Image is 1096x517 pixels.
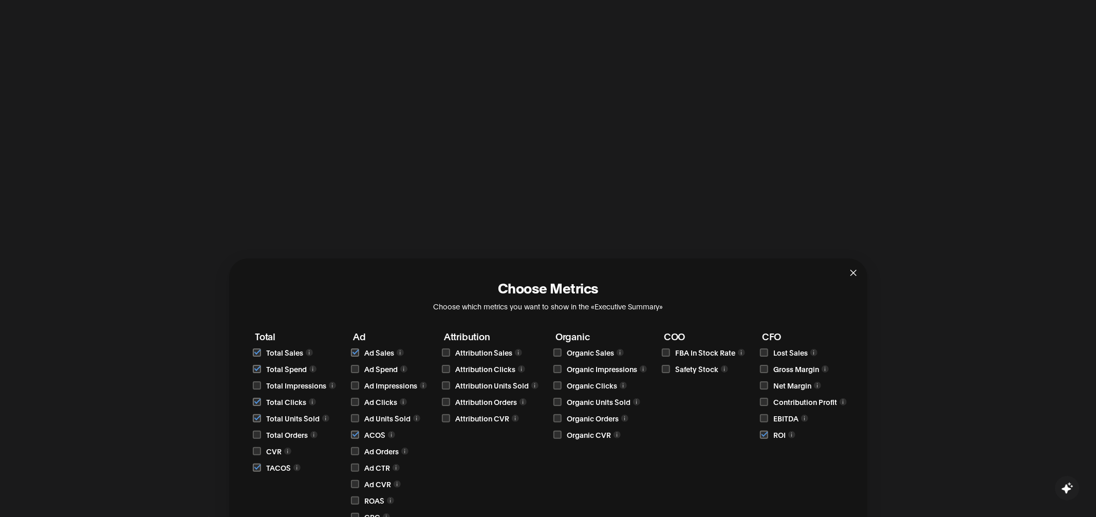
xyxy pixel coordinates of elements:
span: Organic CVR [567,429,611,440]
span: Organic Units Sold [567,396,630,408]
span: Ad Orders [364,446,399,457]
button: Close [840,258,867,286]
span: TACOS [266,462,291,473]
img: info [788,431,795,438]
img: info [400,365,407,373]
h3: CFO [762,331,847,342]
img: info [309,365,317,373]
span: close [849,269,858,277]
span: Total Impressions [266,380,326,391]
span: Organic Clicks [567,380,617,391]
img: info [413,415,420,422]
img: info [397,349,404,356]
img: info [822,365,829,373]
img: info [394,481,401,488]
img: info [617,349,624,356]
span: Ad CTR [364,462,390,473]
img: info [620,382,627,389]
span: ROAS [364,495,384,506]
span: Total Sales [266,347,303,358]
img: info [738,349,745,356]
span: Choose which metrics you want to show in the «Executive Summary» [433,302,663,311]
img: info [393,464,400,471]
span: Attribution Sales [455,347,512,358]
img: info [633,398,640,405]
span: Ad Sales [364,347,394,358]
span: Attribution CVR [455,413,509,424]
span: Ad CVR [364,478,391,490]
span: ACOS [364,429,385,440]
h2: Choose Metrics [498,279,599,297]
img: info [284,448,291,455]
span: ROI [773,429,786,440]
img: info [640,365,647,373]
img: info [310,431,318,438]
span: Gross Margin [773,363,819,375]
span: Attribution Clicks [455,363,515,375]
img: info [309,398,316,405]
img: info [518,365,525,373]
h3: COO [664,331,745,342]
span: EBITDA [773,413,798,424]
h3: Attribution [444,331,538,342]
img: info [721,365,728,373]
span: Organic Orders [567,413,619,424]
img: info [306,349,313,356]
img: info [420,382,427,389]
span: Total Clicks [266,396,306,408]
span: Ad Clicks [364,396,397,408]
h3: Ad [353,331,427,342]
img: info [329,382,336,389]
span: Organic Impressions [567,363,637,375]
img: info [621,415,628,422]
img: info [519,398,527,405]
span: Contribution Profit [773,396,837,408]
h3: Organic [555,331,647,342]
span: FBA In Stock Rate [675,347,735,358]
img: info [531,382,538,389]
span: Attribution Orders [455,396,517,408]
img: info [614,431,621,438]
h3: Total [255,331,336,342]
img: info [840,398,847,405]
span: Lost Sales [773,347,808,358]
span: Ad Units Sold [364,413,411,424]
img: info [400,398,407,405]
img: info [388,431,395,438]
img: info [801,415,808,422]
span: Organic Sales [567,347,614,358]
span: CVR [266,446,282,457]
img: info [322,415,329,422]
span: Total Orders [266,429,308,440]
span: Net Margin [773,380,811,391]
img: info [814,382,821,389]
span: Ad Impressions [364,380,417,391]
span: Ad Spend [364,363,398,375]
img: info [387,497,394,504]
span: Total Units Sold [266,413,320,424]
span: Safety Stock [675,363,718,375]
span: Attribution Units Sold [455,380,529,391]
img: info [515,349,522,356]
img: info [512,415,519,422]
span: Total Spend [266,363,307,375]
img: info [293,464,301,471]
img: info [810,349,818,356]
img: info [401,448,408,455]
